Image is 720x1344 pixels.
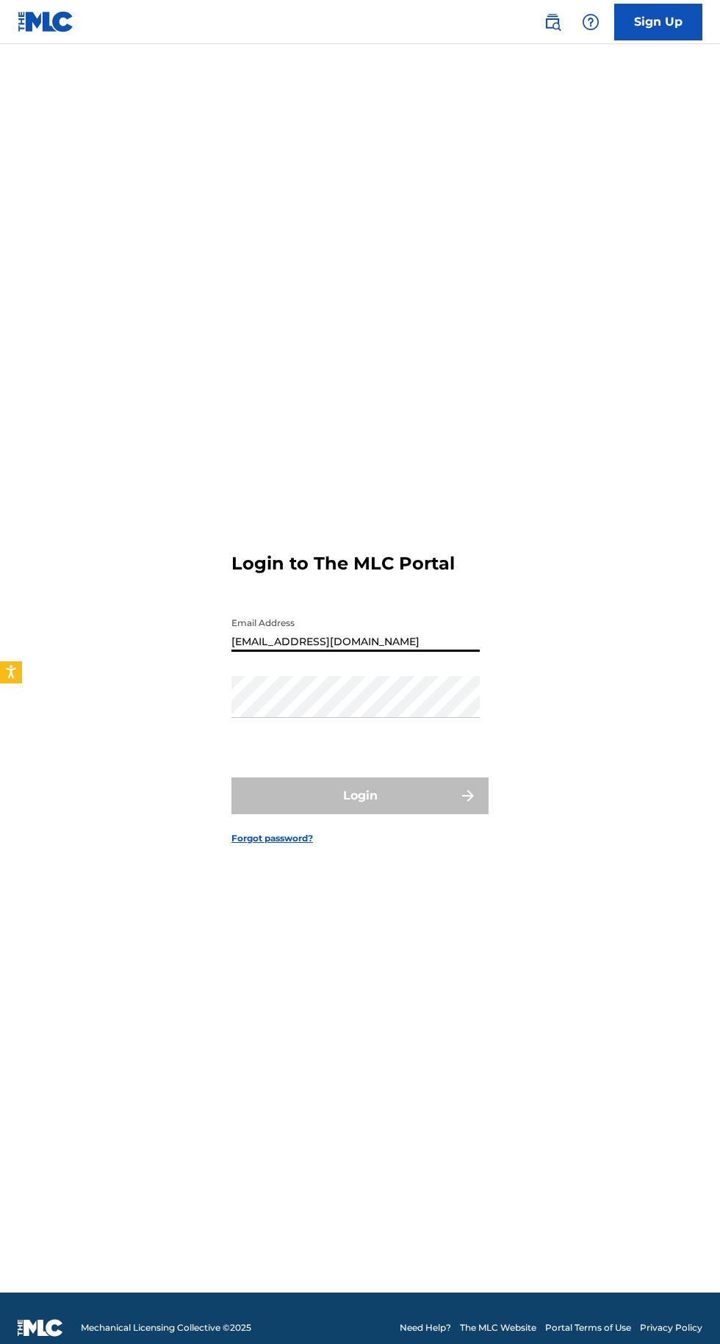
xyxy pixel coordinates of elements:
[582,13,600,31] img: help
[18,11,74,32] img: MLC Logo
[640,1321,702,1334] a: Privacy Policy
[576,7,605,37] div: Help
[400,1321,451,1334] a: Need Help?
[231,553,455,575] h3: Login to The MLC Portal
[18,1319,63,1337] img: logo
[538,7,567,37] a: Public Search
[460,1321,536,1334] a: The MLC Website
[545,1321,631,1334] a: Portal Terms of Use
[231,832,313,845] a: Forgot password?
[544,13,561,31] img: search
[81,1321,251,1334] span: Mechanical Licensing Collective © 2025
[614,4,702,40] a: Sign Up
